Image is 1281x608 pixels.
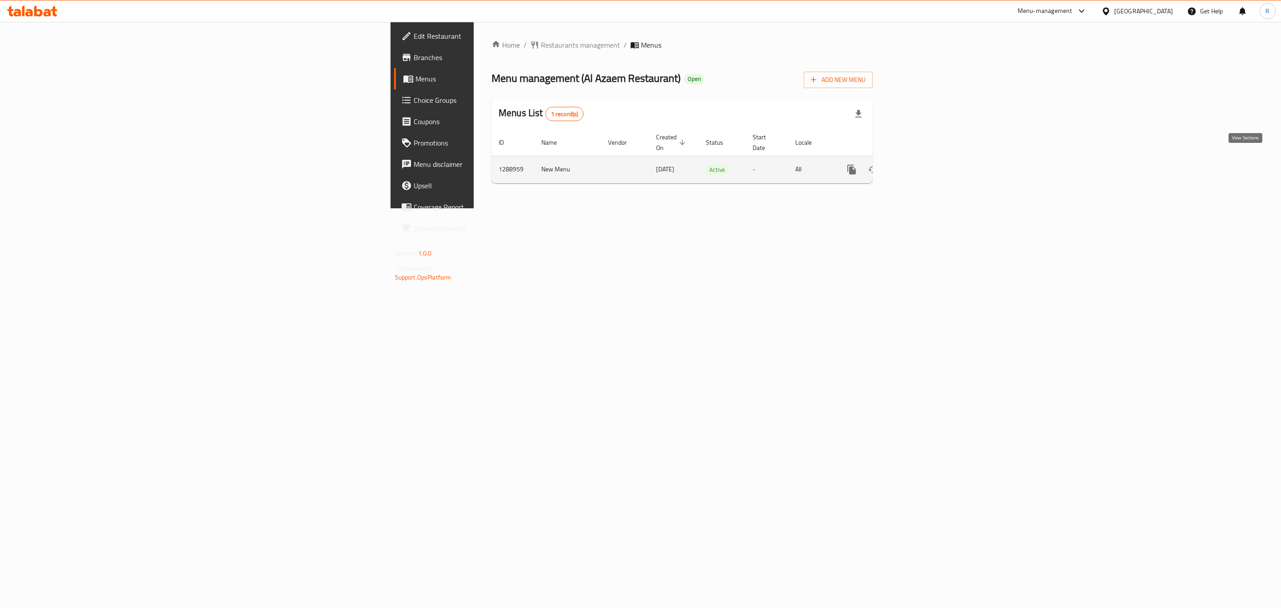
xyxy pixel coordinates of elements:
li: / [624,40,627,50]
div: Total records count [545,107,584,121]
h2: Menus List [499,106,584,121]
td: - [745,156,788,183]
table: enhanced table [491,129,934,183]
nav: breadcrumb [491,40,873,50]
th: Actions [834,129,934,156]
span: Add New Menu [811,74,866,85]
span: Branches [414,52,597,63]
span: Choice Groups [414,95,597,105]
span: Menus [641,40,661,50]
td: All [788,156,834,183]
span: Upsell [414,180,597,191]
a: Menu disclaimer [394,154,604,175]
span: 1.0.0 [418,247,432,259]
span: Get support on: [395,263,436,274]
span: R [1265,6,1269,16]
div: [GEOGRAPHIC_DATA] [1114,6,1173,16]
span: Status [706,137,735,148]
a: Coupons [394,111,604,132]
a: Support.OpsPlatform [395,272,451,283]
span: Open [684,75,705,83]
button: Add New Menu [804,72,873,88]
span: Start Date [753,132,777,153]
span: Menus [415,73,597,84]
span: Promotions [414,138,597,148]
span: Grocery Checklist [414,223,597,234]
span: Edit Restaurant [414,31,597,41]
span: Version: [395,247,417,259]
span: Active [706,165,729,175]
a: Grocery Checklist [394,218,604,239]
a: Promotions [394,132,604,154]
span: 1 record(s) [546,110,584,118]
span: Locale [795,137,823,148]
div: Export file [848,103,869,125]
a: Branches [394,47,604,68]
span: Coupons [414,116,597,127]
span: Menu disclaimer [414,159,597,170]
span: Created On [656,132,688,153]
a: Coverage Report [394,196,604,218]
a: Edit Restaurant [394,25,604,47]
span: Coverage Report [414,202,597,212]
button: Change Status [862,159,884,180]
a: Menus [394,68,604,89]
button: more [841,159,862,180]
div: Open [684,74,705,85]
span: Vendor [608,137,638,148]
div: Active [706,164,729,175]
div: Menu-management [1018,6,1072,16]
span: [DATE] [656,163,674,175]
a: Upsell [394,175,604,196]
span: Name [541,137,568,148]
a: Choice Groups [394,89,604,111]
span: ID [499,137,516,148]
